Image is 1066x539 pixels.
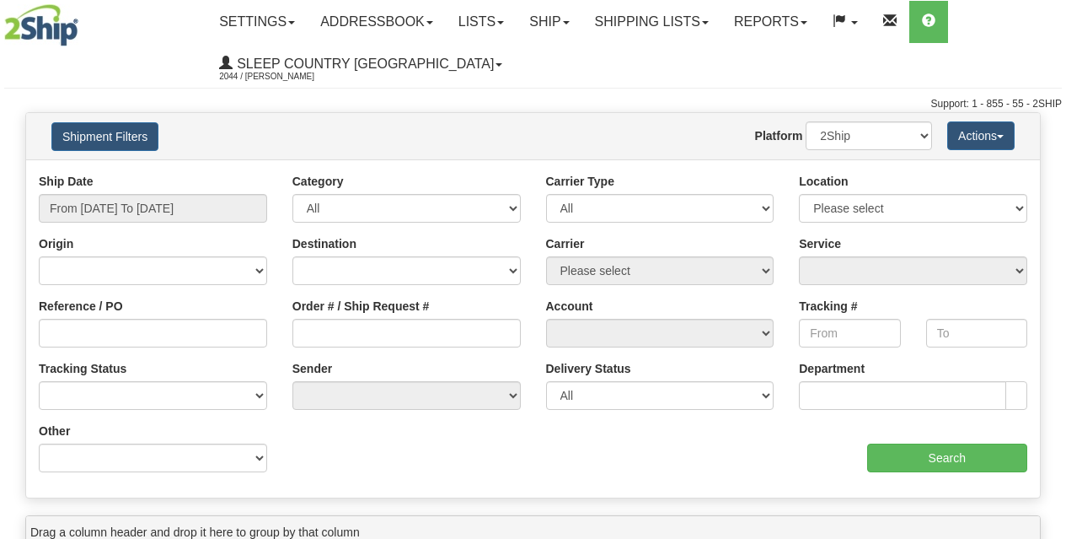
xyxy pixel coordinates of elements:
a: Addressbook [308,1,446,43]
button: Shipment Filters [51,122,158,151]
label: Other [39,423,70,439]
iframe: chat widget [1027,183,1064,355]
span: Sleep Country [GEOGRAPHIC_DATA] [233,57,494,71]
label: Account [546,298,593,315]
label: Carrier [546,235,585,252]
label: Destination [292,235,356,252]
a: Ship [517,1,581,43]
button: Actions [947,121,1015,150]
a: Settings [206,1,308,43]
label: Tracking # [799,298,857,315]
a: Sleep Country [GEOGRAPHIC_DATA] 2044 / [PERSON_NAME] [206,43,515,85]
label: Tracking Status [39,360,126,377]
label: Delivery Status [546,360,631,377]
img: logo2044.jpg [4,4,78,46]
label: Platform [755,127,803,144]
label: Origin [39,235,73,252]
input: Search [867,444,1028,472]
input: To [926,319,1027,348]
div: Support: 1 - 855 - 55 - 2SHIP [4,97,1062,111]
label: Department [799,360,865,377]
label: Carrier Type [546,173,614,190]
label: Ship Date [39,173,94,190]
a: Shipping lists [582,1,721,43]
label: Service [799,235,841,252]
input: From [799,319,900,348]
a: Reports [721,1,820,43]
a: Lists [446,1,517,43]
label: Location [799,173,848,190]
label: Order # / Ship Request # [292,298,430,315]
label: Category [292,173,344,190]
label: Reference / PO [39,298,123,315]
span: 2044 / [PERSON_NAME] [219,68,346,85]
label: Sender [292,360,332,377]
